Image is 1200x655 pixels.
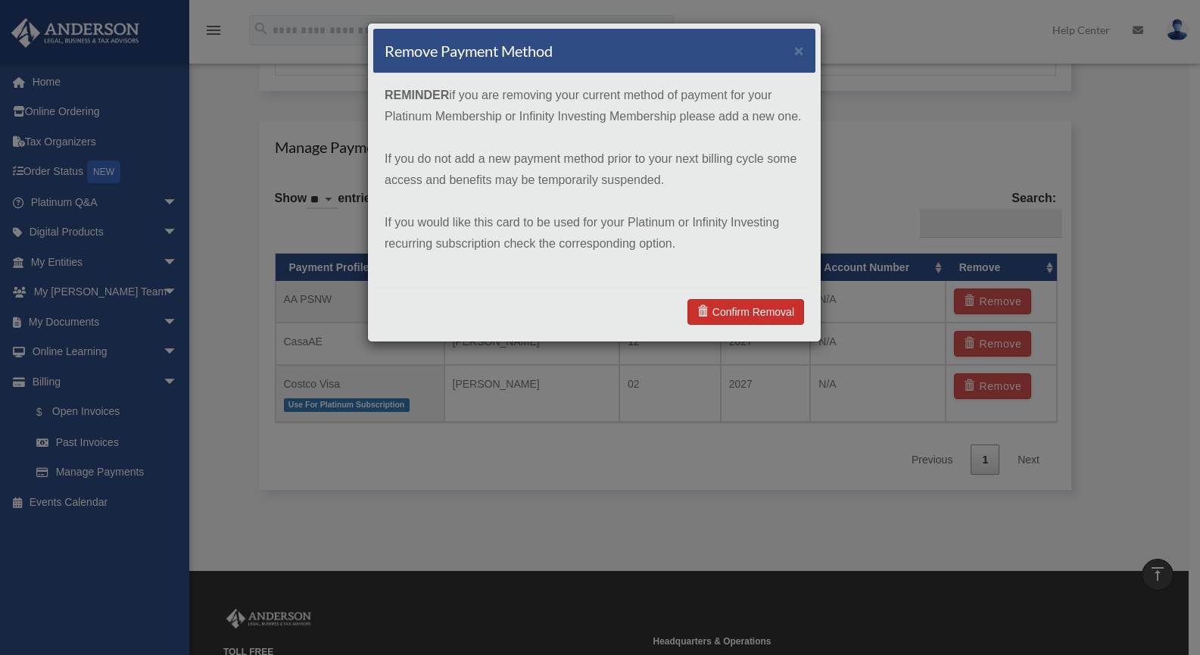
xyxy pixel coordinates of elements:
[385,148,804,191] p: If you do not add a new payment method prior to your next billing cycle some access and benefits ...
[385,40,553,61] h4: Remove Payment Method
[373,73,815,287] div: if you are removing your current method of payment for your Platinum Membership or Infinity Inves...
[794,42,804,58] button: ×
[687,299,804,325] a: Confirm Removal
[385,212,804,254] p: If you would like this card to be used for your Platinum or Infinity Investing recurring subscrip...
[385,89,449,101] strong: REMINDER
